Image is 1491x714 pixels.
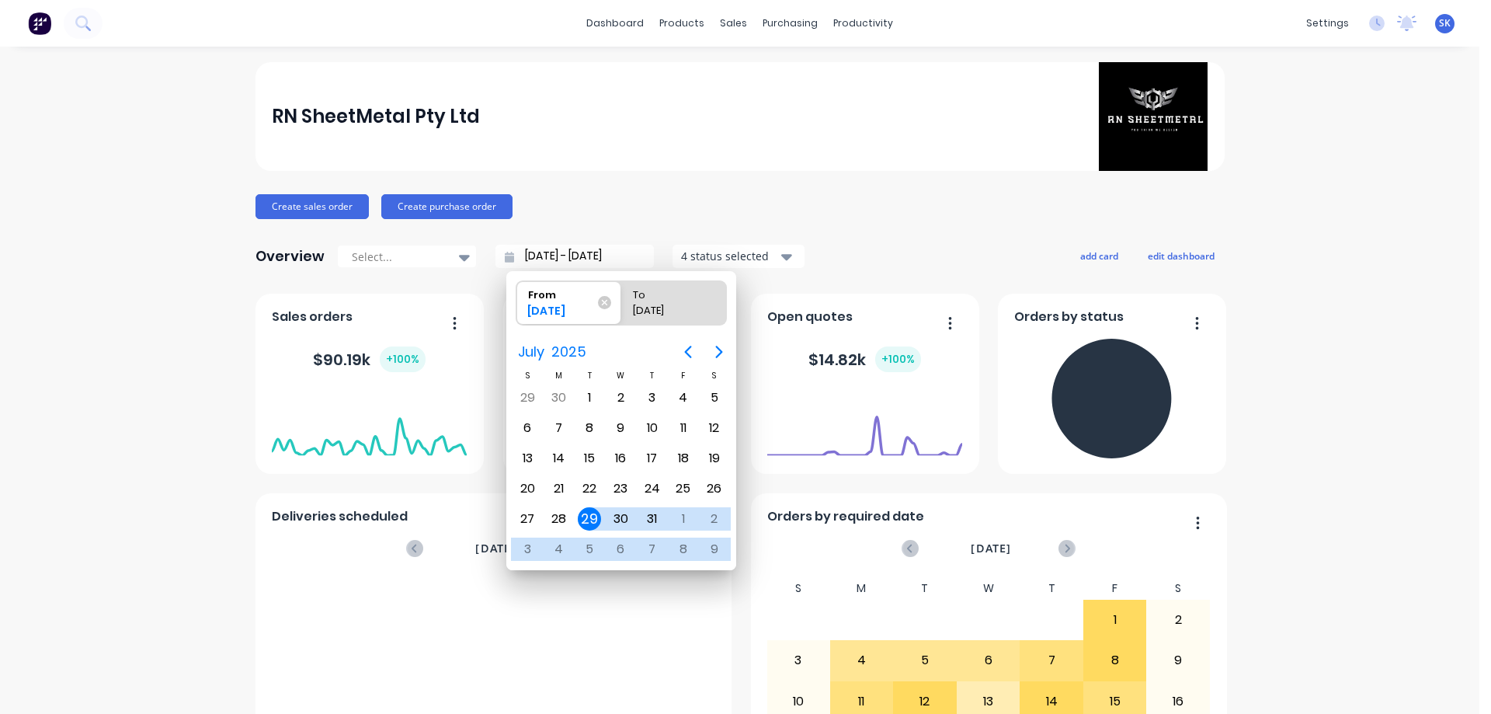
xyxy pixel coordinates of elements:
[272,101,480,132] div: RN SheetMetal Pty Ltd
[272,308,353,326] span: Sales orders
[578,416,601,440] div: Tuesday, July 8, 2025
[893,577,957,600] div: T
[609,477,632,500] div: Wednesday, July 23, 2025
[698,369,729,382] div: S
[640,447,663,470] div: Thursday, July 17, 2025
[1147,601,1209,639] div: 2
[640,416,663,440] div: Thursday, July 10, 2025
[516,386,539,409] div: Sunday, June 29, 2025
[704,336,735,367] button: Next page
[605,369,636,382] div: W
[831,641,893,680] div: 4
[1083,577,1147,600] div: F
[703,447,726,470] div: Saturday, July 19, 2025
[1014,308,1124,326] span: Orders by status
[516,538,539,561] div: Sunday, August 3, 2025
[703,538,726,561] div: Saturday, August 9, 2025
[1439,16,1451,30] span: SK
[825,12,901,35] div: productivity
[521,281,600,303] div: From
[28,12,51,35] img: Factory
[381,194,513,219] button: Create purchase order
[703,416,726,440] div: Saturday, July 12, 2025
[636,369,667,382] div: T
[380,347,426,372] div: + 100 %
[703,477,726,500] div: Saturday, July 26, 2025
[521,303,600,325] div: [DATE]
[667,369,698,382] div: F
[958,641,1020,680] div: 6
[609,447,632,470] div: Wednesday, July 16, 2025
[516,447,539,470] div: Sunday, July 13, 2025
[578,507,601,531] div: Tuesday, July 29, 2025
[1146,577,1210,600] div: S
[514,338,547,366] span: July
[547,386,570,409] div: Monday, June 30, 2025
[671,538,694,561] div: Friday, August 8, 2025
[578,386,601,409] div: Tuesday, July 1, 2025
[766,577,830,600] div: S
[830,577,894,600] div: M
[543,369,574,382] div: M
[671,477,694,500] div: Friday, July 25, 2025
[671,447,694,470] div: Friday, July 18, 2025
[767,308,853,326] span: Open quotes
[957,577,1020,600] div: W
[1084,641,1146,680] div: 8
[671,386,694,409] div: Friday, July 4, 2025
[640,538,663,561] div: Thursday, August 7, 2025
[508,338,596,366] button: July2025
[808,347,921,372] div: $ 14.82k
[578,477,601,500] div: Tuesday, July 22, 2025
[547,338,589,366] span: 2025
[516,507,539,531] div: Sunday, July 27, 2025
[512,369,543,382] div: S
[712,12,755,35] div: sales
[673,336,704,367] button: Previous page
[640,386,663,409] div: Thursday, July 3, 2025
[681,248,779,264] div: 4 status selected
[547,507,570,531] div: Monday, July 28, 2025
[547,538,570,561] div: Monday, August 4, 2025
[767,507,924,526] span: Orders by required date
[1099,62,1208,171] img: RN SheetMetal Pty Ltd
[703,386,726,409] div: Saturday, July 5, 2025
[574,369,605,382] div: T
[579,12,652,35] a: dashboard
[971,540,1011,557] span: [DATE]
[755,12,825,35] div: purchasing
[703,507,726,531] div: Saturday, August 2, 2025
[609,416,632,440] div: Wednesday, July 9, 2025
[1084,601,1146,639] div: 1
[547,416,570,440] div: Monday, July 7, 2025
[609,538,632,561] div: Wednesday, August 6, 2025
[640,477,663,500] div: Thursday, July 24, 2025
[640,507,663,531] div: Thursday, July 31, 2025
[578,538,601,561] div: Tuesday, August 5, 2025
[578,447,601,470] div: Tuesday, July 15, 2025
[1020,577,1083,600] div: T
[652,12,712,35] div: products
[875,347,921,372] div: + 100 %
[1020,641,1083,680] div: 7
[671,507,694,531] div: Friday, August 1, 2025
[1147,641,1209,680] div: 9
[671,416,694,440] div: Friday, July 11, 2025
[1138,246,1225,266] button: edit dashboard
[1298,12,1357,35] div: settings
[1070,246,1128,266] button: add card
[626,303,705,325] div: [DATE]
[547,447,570,470] div: Monday, July 14, 2025
[516,416,539,440] div: Sunday, July 6, 2025
[313,347,426,372] div: $ 90.19k
[626,281,705,303] div: To
[475,540,516,557] span: [DATE]
[609,386,632,409] div: Wednesday, July 2, 2025
[255,241,325,272] div: Overview
[894,641,956,680] div: 5
[547,477,570,500] div: Monday, July 21, 2025
[609,507,632,531] div: Wednesday, July 30, 2025
[767,641,829,680] div: 3
[516,477,539,500] div: Sunday, July 20, 2025
[255,194,369,219] button: Create sales order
